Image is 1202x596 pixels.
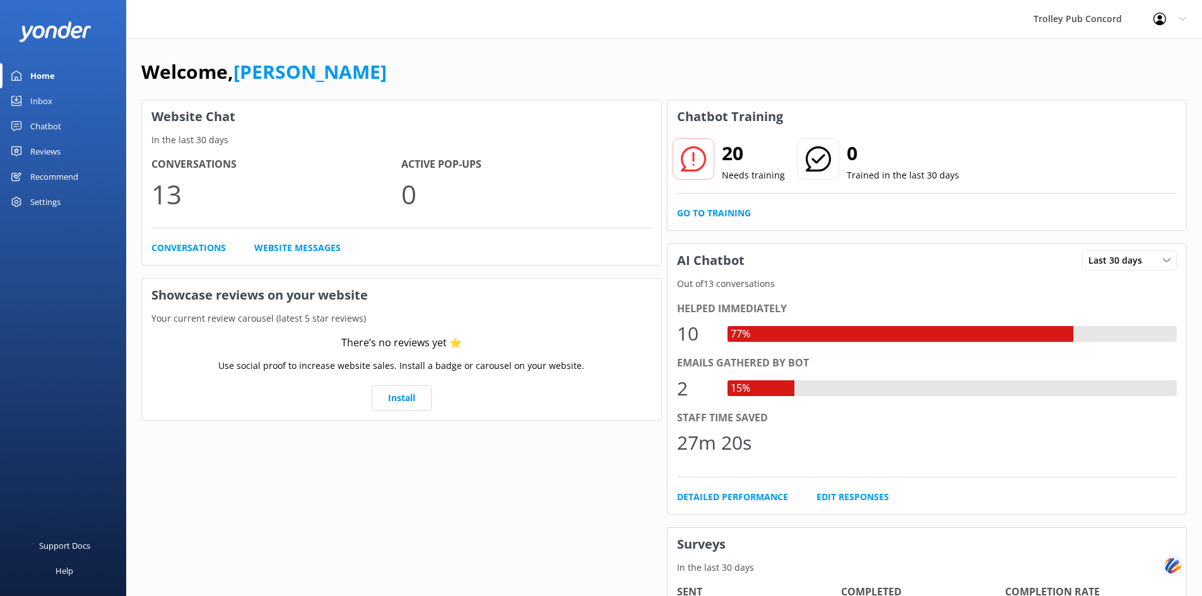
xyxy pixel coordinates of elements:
[677,428,751,458] div: 27m 20s
[847,168,959,182] p: Trained in the last 30 days
[141,57,387,87] h1: Welcome,
[142,279,661,312] h3: Showcase reviews on your website
[1162,554,1184,577] img: svg+xml;base64,PHN2ZyB3aWR0aD0iNDQiIGhlaWdodD0iNDQiIHZpZXdCb3g9IjAgMCA0NCA0NCIgZmlsbD0ibm9uZSIgeG...
[39,533,90,558] div: Support Docs
[816,490,889,504] a: Edit Responses
[677,355,1177,371] div: Emails gathered by bot
[151,241,226,255] a: Conversations
[668,100,792,133] h3: Chatbot Training
[30,164,78,189] div: Recommend
[677,301,1177,317] div: Helped immediately
[668,561,1187,575] p: In the last 30 days
[56,558,73,583] div: Help
[401,156,651,173] h4: Active Pop-ups
[668,528,1187,561] h3: Surveys
[233,59,387,85] a: [PERSON_NAME]
[142,100,661,133] h3: Website Chat
[847,138,959,168] h2: 0
[30,189,61,214] div: Settings
[341,335,462,351] div: There’s no reviews yet ⭐
[30,88,52,114] div: Inbox
[728,326,753,342] div: 77%
[218,359,584,373] p: Use social proof to increase website sales. Install a badge or carousel on your website.
[151,156,401,173] h4: Conversations
[677,206,751,220] a: Go to Training
[677,373,715,404] div: 2
[372,385,432,411] a: Install
[30,63,55,88] div: Home
[30,139,61,164] div: Reviews
[677,490,788,504] a: Detailed Performance
[401,173,651,215] p: 0
[19,21,91,42] img: yonder-white-logo.png
[1088,254,1150,267] span: Last 30 days
[668,277,1187,291] p: Out of 13 conversations
[30,114,61,139] div: Chatbot
[254,241,341,255] a: Website Messages
[677,318,715,349] div: 10
[722,168,785,182] p: Needs training
[142,312,661,325] p: Your current review carousel (latest 5 star reviews)
[722,138,785,168] h2: 20
[142,133,661,147] p: In the last 30 days
[151,173,401,215] p: 13
[728,380,753,397] div: 15%
[677,410,1177,426] div: Staff time saved
[668,244,754,277] h3: AI Chatbot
